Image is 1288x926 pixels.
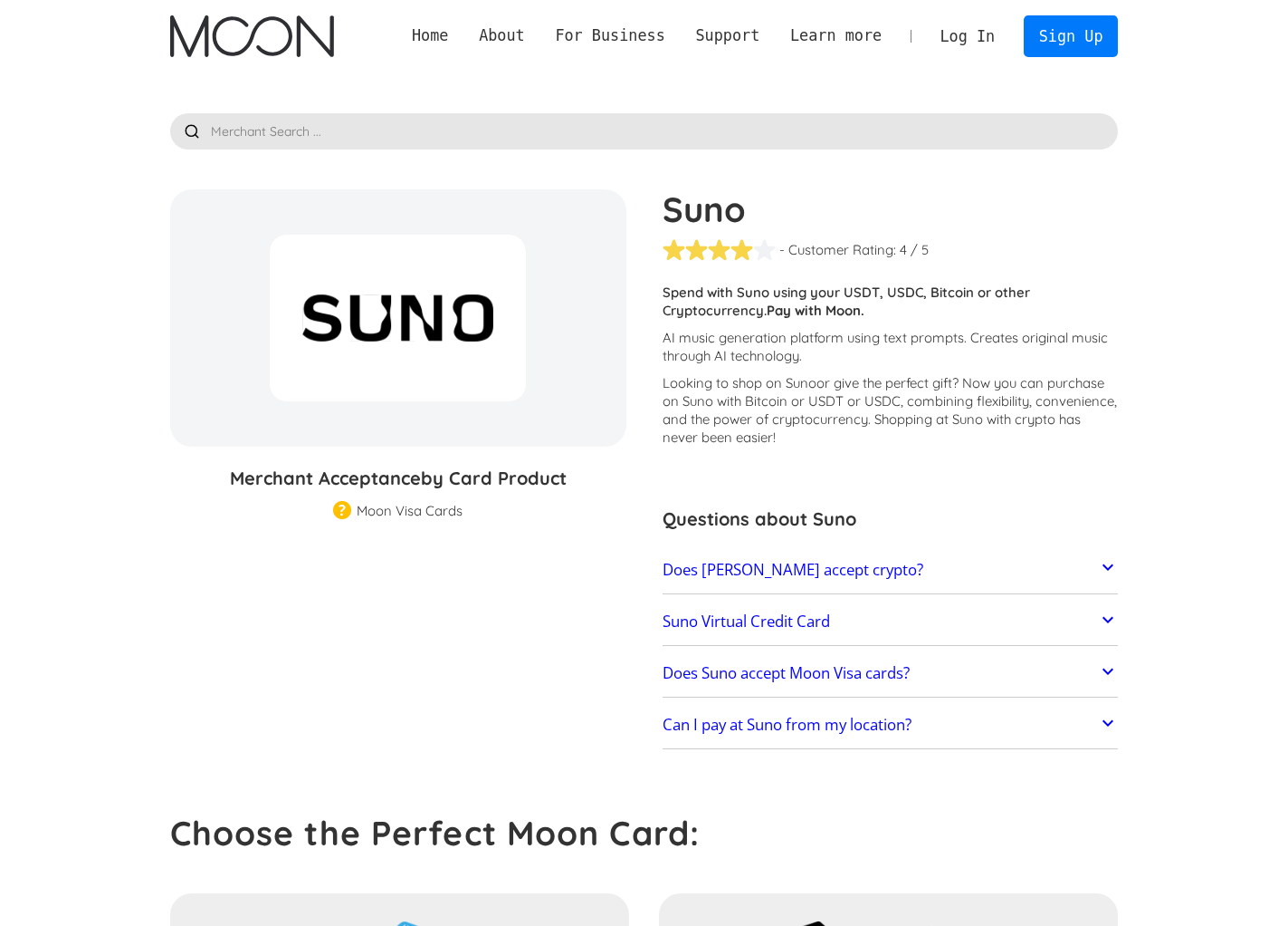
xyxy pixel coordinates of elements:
p: AI music generation platform using text prompts. Creates original music through AI technology. [663,329,1119,365]
a: Log In [925,16,1010,56]
img: Moon Logo [170,15,334,57]
span: or give the perfect gift [816,374,952,391]
h2: Does Suno accept Moon Visa cards? [663,664,910,682]
p: Looking to shop on Suno ? Now you can purchase on Suno with Bitcoin or USDT or USDC, combining fl... [663,374,1119,447]
a: Can I pay at Suno from my location? [663,707,1119,745]
h1: Suno [663,189,1119,229]
div: Support [695,24,759,47]
a: Does Suno accept Moon Visa cards? [663,654,1119,692]
div: Support [681,24,775,47]
h2: Suno Virtual Credit Card [663,613,830,631]
div: For Business [555,24,664,47]
a: Home [396,24,463,47]
p: Spend with Suno using your USDT, USDC, Bitcoin or other Cryptocurrency. [663,284,1119,320]
div: About [463,24,539,47]
div: About [479,24,525,47]
span: by Card Product [421,467,567,489]
a: Sign Up [1024,15,1118,56]
div: For Business [540,24,681,47]
h3: Merchant Acceptance [170,465,626,492]
h2: Does [PERSON_NAME] accept crypto? [663,561,923,579]
div: Moon Visa Cards [357,502,463,520]
div: - Customer Rating: [779,241,896,259]
div: Learn more [790,24,882,47]
h3: Questions about Suno [663,506,1119,533]
h2: Can I pay at Suno from my location? [663,716,911,734]
a: Does [PERSON_NAME] accept crypto? [663,551,1119,589]
input: Merchant Search ... [170,113,1119,150]
a: Suno Virtual Credit Card [663,603,1119,641]
strong: Pay with Moon. [767,302,864,319]
div: Learn more [775,24,897,47]
div: 4 [900,241,907,259]
strong: Choose the Perfect Moon Card: [170,812,700,854]
div: / 5 [911,241,929,259]
a: home [170,15,334,57]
